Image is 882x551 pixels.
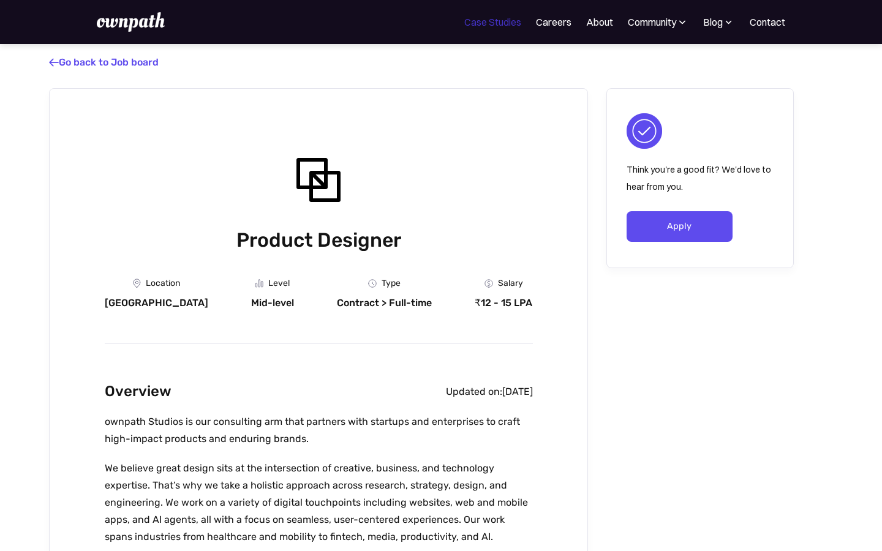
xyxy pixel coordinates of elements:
img: Location Icon - Job Board X Webflow Template [133,279,141,288]
a: Case Studies [464,15,521,29]
div: Level [268,279,290,288]
div: [GEOGRAPHIC_DATA] [105,297,208,309]
div: Salary [498,279,523,288]
a: Go back to Job board [49,56,159,68]
div: Community [628,15,688,29]
div: ₹12 - 15 LPA [475,297,532,309]
a: About [586,15,613,29]
h1: Product Designer [105,226,533,254]
p: ownpath Studios is our consulting arm that partners with startups and enterprises to craft high-i... [105,413,533,448]
div: Mid-level [251,297,294,309]
span:  [49,56,59,69]
div: Type [382,279,401,288]
h2: Overview [105,380,171,403]
div: Community [628,15,676,29]
a: Careers [536,15,571,29]
div: Contract > Full-time [337,297,432,309]
img: Money Icon - Job Board X Webflow Template [484,279,493,288]
img: Graph Icon - Job Board X Webflow Template [255,279,263,288]
p: Think you're a good fit? We'd love to hear from you. [627,161,774,195]
img: Clock Icon - Job Board X Webflow Template [368,279,377,288]
div: Location [146,279,180,288]
p: We believe great design sits at the intersection of creative, business, and technology expertise.... [105,460,533,545]
a: Contact [750,15,785,29]
a: Apply [627,211,733,242]
div: Blog [703,15,735,29]
div: [DATE] [502,386,533,398]
div: Blog [703,15,723,29]
div: Updated on: [446,386,502,398]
